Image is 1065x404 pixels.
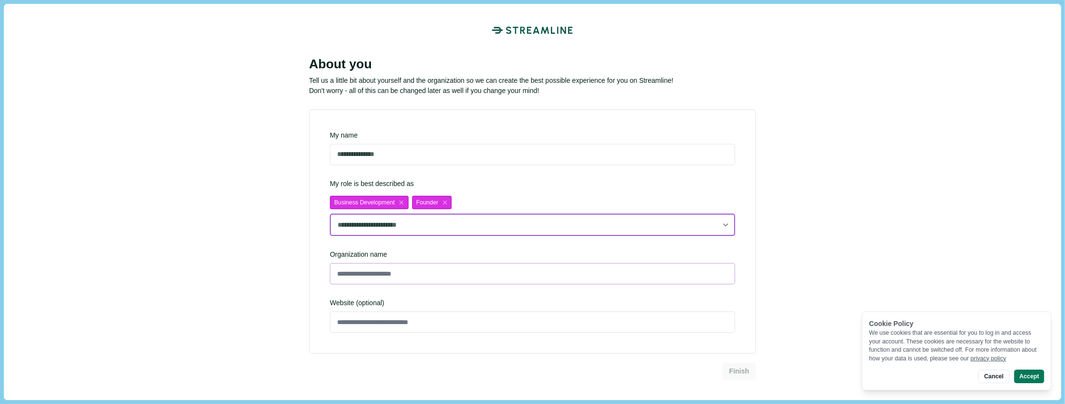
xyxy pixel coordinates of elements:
[869,320,914,327] span: Cookie Policy
[309,76,756,86] p: Tell us a little bit about yourself and the organization so we can create the best possible exper...
[971,355,1006,362] a: privacy policy
[330,130,735,140] div: My name
[723,363,756,380] button: Finish
[330,249,735,260] div: Organization name
[330,298,735,308] span: Website (optional)
[330,179,735,236] div: My role is best described as
[1014,370,1044,383] button: Accept
[398,198,406,207] button: close
[869,329,1044,363] div: We use cookies that are essential for you to log in and access your account. These cookies are ne...
[978,370,1009,383] button: Cancel
[309,86,756,96] p: Don't worry - all of this can be changed later as well if you change your mind!
[334,199,395,206] span: Business Development
[441,198,449,207] button: close
[416,199,439,206] span: Founder
[309,57,756,72] div: About you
